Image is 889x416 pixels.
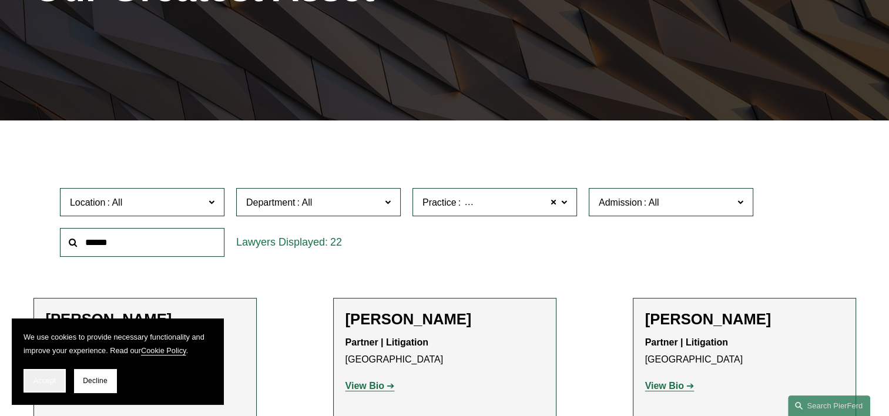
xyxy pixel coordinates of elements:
[83,377,108,385] span: Decline
[141,346,186,355] a: Cookie Policy
[33,377,56,385] span: Accept
[74,369,116,392] button: Decline
[345,334,544,368] p: [GEOGRAPHIC_DATA]
[422,197,457,207] span: Practice
[462,195,586,210] span: Intellectual Property Litigation
[345,381,384,391] strong: View Bio
[788,395,870,416] a: Search this site
[24,369,66,392] button: Accept
[12,318,223,404] section: Cookie banner
[645,381,684,391] strong: View Bio
[46,310,244,328] h2: [PERSON_NAME]
[70,197,106,207] span: Location
[599,197,642,207] span: Admission
[645,337,728,347] strong: Partner | Litigation
[645,334,844,368] p: [GEOGRAPHIC_DATA]
[345,381,395,391] a: View Bio
[246,197,296,207] span: Department
[345,310,544,328] h2: [PERSON_NAME]
[645,381,695,391] a: View Bio
[24,330,212,357] p: We use cookies to provide necessary functionality and improve your experience. Read our .
[330,236,342,248] span: 22
[345,337,428,347] strong: Partner | Litigation
[645,310,844,328] h2: [PERSON_NAME]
